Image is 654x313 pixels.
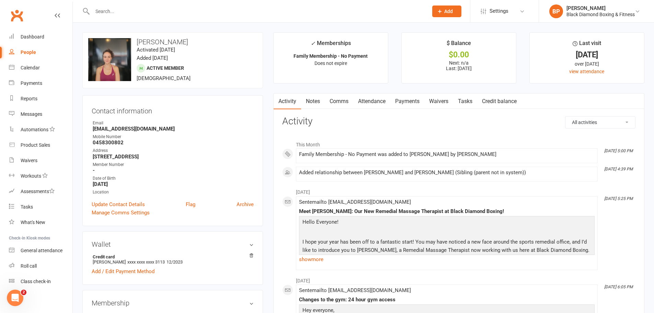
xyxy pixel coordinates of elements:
[8,7,25,24] a: Clubworx
[92,209,150,217] a: Manage Comms Settings
[9,29,72,45] a: Dashboard
[92,267,154,276] a: Add / Edit Payment Method
[9,122,72,137] a: Automations
[21,142,50,148] div: Product Sales
[92,104,254,115] h3: Contact information
[353,93,390,109] a: Attendance
[92,299,254,307] h3: Membership
[21,34,44,40] div: Dashboard
[444,9,453,14] span: Add
[299,297,595,303] div: Changes to the gym: 24 hour gym access
[569,69,604,74] a: view attendance
[93,167,254,174] strong: -
[21,158,37,163] div: Waivers
[21,189,55,194] div: Assessments
[21,290,26,295] span: 2
[21,127,48,132] div: Automations
[604,148,633,153] i: [DATE] 5:00 PM
[93,189,254,195] div: Location
[9,258,72,274] a: Roll call
[314,60,347,66] span: Does not expire
[93,134,254,140] div: Mobile Number
[566,11,635,18] div: Black Diamond Boxing & Fitness
[390,93,424,109] a: Payments
[9,199,72,215] a: Tasks
[299,170,595,176] div: Added relationship between [PERSON_NAME] and [PERSON_NAME] (Sibling (parent not in system))
[93,120,254,126] div: Email
[549,4,563,18] div: BP
[21,279,51,284] div: Class check-in
[21,248,62,253] div: General attendance
[536,60,638,68] div: over [DATE]
[21,111,42,117] div: Messages
[9,76,72,91] a: Payments
[93,126,254,132] strong: [EMAIL_ADDRESS][DOMAIN_NAME]
[147,65,184,71] span: Active member
[9,168,72,184] a: Workouts
[21,220,45,225] div: What's New
[299,152,595,157] div: Family Membership - No Payment was added to [PERSON_NAME] by [PERSON_NAME]
[311,39,351,52] div: Memberships
[137,75,191,81] span: [DEMOGRAPHIC_DATA]
[7,290,23,306] iframe: Intercom live chat
[21,173,41,179] div: Workouts
[604,167,633,171] i: [DATE] 4:39 PM
[21,263,37,269] div: Roll call
[301,218,593,228] p: Hello Everyone!
[282,185,635,196] li: [DATE]
[137,55,168,61] time: Added [DATE]
[282,137,635,148] li: This Month
[9,107,72,122] a: Messages
[93,254,250,259] strong: Credit card
[186,200,195,209] a: Flag
[299,287,411,293] span: Sent email to [EMAIL_ADDRESS][DOMAIN_NAME]
[566,5,635,11] div: [PERSON_NAME]
[93,175,254,182] div: Date of Birth
[9,274,72,289] a: Class kiosk mode
[93,147,254,154] div: Address
[9,91,72,107] a: Reports
[167,259,183,265] span: 12/2023
[536,51,638,58] div: [DATE]
[93,154,254,160] strong: [STREET_ADDRESS]
[88,38,131,81] img: image1635743891.png
[93,139,254,146] strong: 0458300802
[311,40,315,47] i: ✓
[301,93,325,109] a: Notes
[325,93,353,109] a: Comms
[408,51,510,58] div: $0.00
[282,273,635,284] li: [DATE]
[9,60,72,76] a: Calendar
[9,215,72,230] a: What's New
[294,53,368,59] strong: Family Membership - No Payment
[453,93,477,109] a: Tasks
[299,255,595,264] a: show more
[604,284,633,289] i: [DATE] 6:05 PM
[9,243,72,258] a: General attendance kiosk mode
[9,184,72,199] a: Assessments
[301,238,593,256] p: I hope your year has been off to a fantastic start! You may have noticed a new face around the sp...
[92,200,145,209] a: Update Contact Details
[88,38,257,46] h3: [PERSON_NAME]
[21,49,36,55] div: People
[21,65,40,70] div: Calendar
[127,259,165,265] span: xxxx xxxx xxxx 3113
[21,80,42,86] div: Payments
[573,39,601,51] div: Last visit
[21,204,33,210] div: Tasks
[299,209,595,214] div: Meet [PERSON_NAME]: Our New Remedial Massage Therapist at Black Diamond Boxing!
[9,153,72,168] a: Waivers
[9,45,72,60] a: People
[137,47,175,53] time: Activated [DATE]
[447,39,471,51] div: $ Balance
[21,96,37,101] div: Reports
[90,7,423,16] input: Search...
[432,5,461,17] button: Add
[9,137,72,153] a: Product Sales
[408,60,510,71] p: Next: n/a Last: [DATE]
[237,200,254,209] a: Archive
[92,241,254,248] h3: Wallet
[92,253,254,266] li: [PERSON_NAME]
[604,196,633,201] i: [DATE] 5:25 PM
[477,93,521,109] a: Credit balance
